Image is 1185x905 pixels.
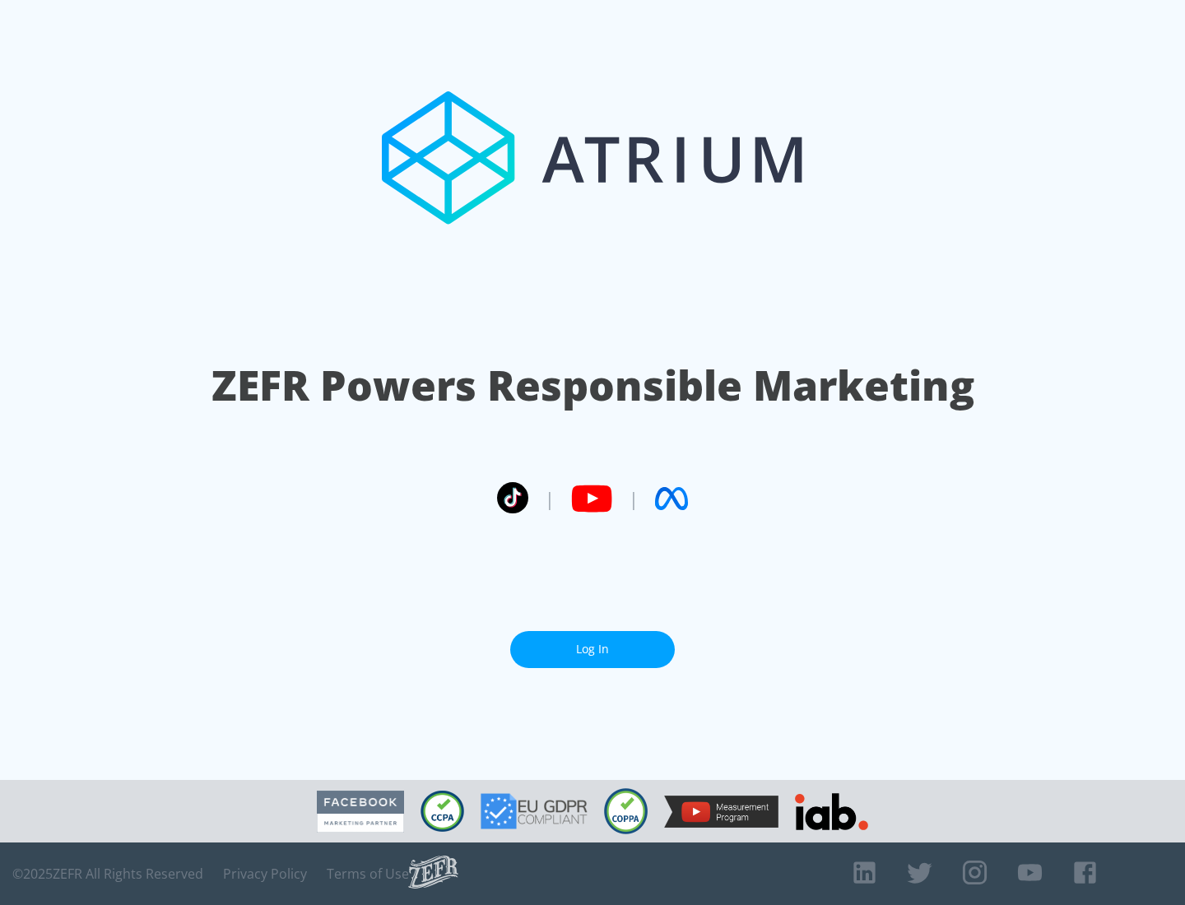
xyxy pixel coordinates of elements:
img: COPPA Compliant [604,788,648,834]
img: YouTube Measurement Program [664,796,778,828]
img: Facebook Marketing Partner [317,791,404,833]
img: GDPR Compliant [481,793,588,829]
img: IAB [795,793,868,830]
a: Terms of Use [327,866,409,882]
span: © 2025 ZEFR All Rights Reserved [12,866,203,882]
img: CCPA Compliant [421,791,464,832]
span: | [545,486,555,511]
span: | [629,486,639,511]
a: Privacy Policy [223,866,307,882]
h1: ZEFR Powers Responsible Marketing [211,357,974,414]
a: Log In [510,631,675,668]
